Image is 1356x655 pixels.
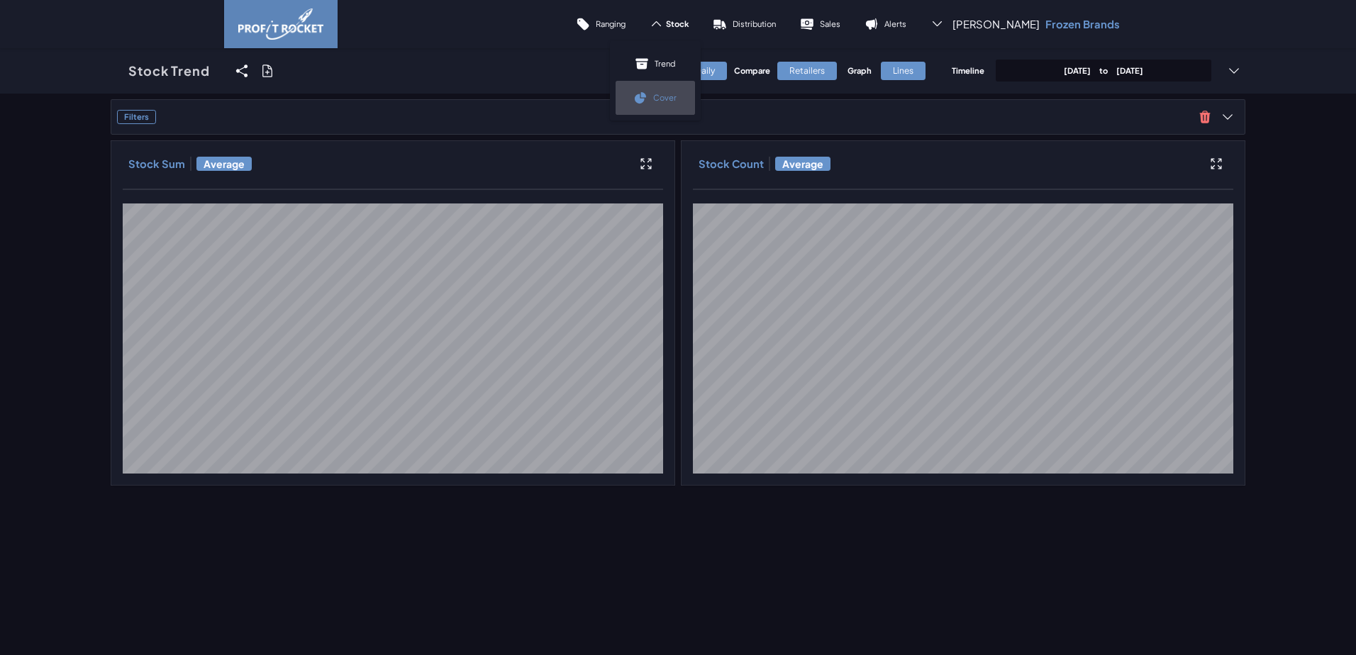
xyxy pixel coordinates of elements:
span: Average [196,157,252,171]
a: Cover [616,81,695,115]
span: [PERSON_NAME] [952,17,1040,31]
p: Trend [655,58,675,69]
h4: Timeline [952,65,984,76]
span: Average [775,157,830,171]
h3: Stock Count [699,157,764,171]
a: Sales [788,7,852,41]
a: Ranging [564,7,638,41]
p: Cover [653,92,677,103]
div: Retailers [777,62,837,80]
a: Stock Trend [111,48,228,94]
a: Distribution [701,7,788,41]
p: Frozen Brands [1045,17,1120,31]
a: Trend [616,47,695,81]
span: to [1091,65,1116,75]
div: Daily [683,62,727,80]
p: Sales [820,18,840,29]
h4: Compare [734,65,770,76]
span: Stock [666,18,689,29]
div: Lines [881,62,926,80]
p: [DATE] [DATE] [1064,65,1143,76]
h3: Stock Sum [128,157,185,171]
a: Alerts [852,7,918,41]
h4: Graph [847,65,874,76]
img: image [238,9,323,40]
h3: Filters [117,110,156,124]
p: Ranging [596,18,626,29]
p: Alerts [884,18,906,29]
p: Distribution [733,18,776,29]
